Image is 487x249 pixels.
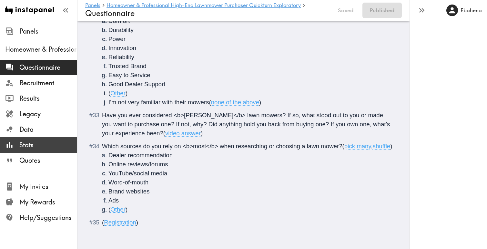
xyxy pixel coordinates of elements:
span: Legacy [19,109,77,119]
span: Other [110,90,126,97]
span: Other [110,206,126,213]
span: Recruitment [19,78,77,88]
span: Data [19,125,77,134]
span: Help/Suggestions [19,213,77,222]
span: Dealer recommendation [108,152,173,159]
span: My Invites [19,182,77,191]
span: Stats [19,140,77,150]
span: Word-of-mouth [108,179,148,186]
span: Ads [108,197,119,204]
span: Trusted Brand [108,63,147,69]
span: I'm not very familiar with their mowers [108,99,209,106]
span: none of the above [211,99,259,106]
span: ( [342,143,344,150]
span: YouTube/social media [108,170,167,177]
span: Comfort [108,17,130,24]
span: Brand websites [108,188,150,195]
span: ( [108,206,110,213]
span: video answer [165,130,201,137]
span: Good Dealer Support [108,81,165,88]
span: ( [108,90,110,97]
span: ) [126,206,127,213]
span: ) [136,219,138,226]
span: Easy to Service [108,72,150,78]
span: ) [390,143,392,150]
span: Panels [19,27,77,36]
span: ) [259,99,261,106]
a: Panels [85,3,100,9]
span: , [371,143,372,150]
span: ( [102,219,104,226]
span: Questionnaire [19,63,77,72]
span: Durability [108,26,134,33]
span: Reliability [108,54,134,60]
a: Homeowner & Professional High-End Lawnmower Purchaser Quickturn Exploratory [107,3,301,9]
span: Have you ever considered <b>[PERSON_NAME]</b> lawn mowers? If so, what stood out to you or made y... [102,112,392,137]
span: Online reviews/forums [108,161,168,168]
span: ( [209,99,211,106]
span: My Rewards [19,198,77,207]
span: shuffle [373,143,391,150]
span: Which sources do you rely on <b>most</b> when researching or choosing a lawn mower? [102,143,342,150]
span: Registration [104,219,136,226]
span: Innovation [108,45,136,51]
span: Homeowner & Professional High-End Lawnmower Purchaser Quickturn Exploratory [5,45,77,54]
span: ) [201,130,203,137]
span: Results [19,94,77,103]
span: Quotes [19,156,77,165]
span: ( [163,130,165,137]
h4: Questionnaire [85,9,329,18]
span: pick many [344,143,371,150]
span: ) [126,90,127,97]
h6: Ebahena [461,7,482,14]
span: Power [108,36,126,42]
